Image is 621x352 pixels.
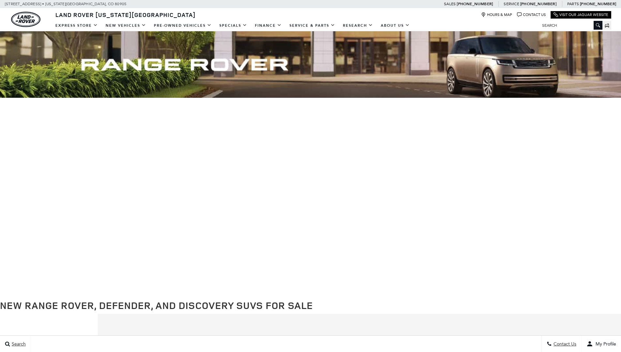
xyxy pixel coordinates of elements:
[520,1,556,7] a: [PHONE_NUMBER]
[102,20,150,31] a: New Vehicles
[377,20,414,31] a: About Us
[10,341,26,347] span: Search
[339,20,377,31] a: Research
[5,2,126,6] a: [STREET_ADDRESS] • [US_STATE][GEOGRAPHIC_DATA], CO 80905
[554,12,608,17] a: Visit Our Jaguar Website
[457,1,493,7] a: [PHONE_NUMBER]
[52,20,414,31] nav: Main Navigation
[567,2,579,6] span: Parts
[251,20,286,31] a: Finance
[582,336,621,352] button: user-profile-menu
[580,1,616,7] a: [PHONE_NUMBER]
[517,12,546,17] a: Contact Us
[593,341,616,347] span: My Profile
[52,11,200,19] a: Land Rover [US_STATE][GEOGRAPHIC_DATA]
[55,11,196,19] span: Land Rover [US_STATE][GEOGRAPHIC_DATA]
[444,2,456,6] span: Sales
[215,20,251,31] a: Specials
[11,12,40,27] img: Land Rover
[286,20,339,31] a: Service & Parts
[481,12,512,17] a: Hours & Map
[552,341,576,347] span: Contact Us
[11,12,40,27] a: land-rover
[537,22,602,29] input: Search
[504,2,519,6] span: Service
[150,20,215,31] a: Pre-Owned Vehicles
[52,20,102,31] a: EXPRESS STORE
